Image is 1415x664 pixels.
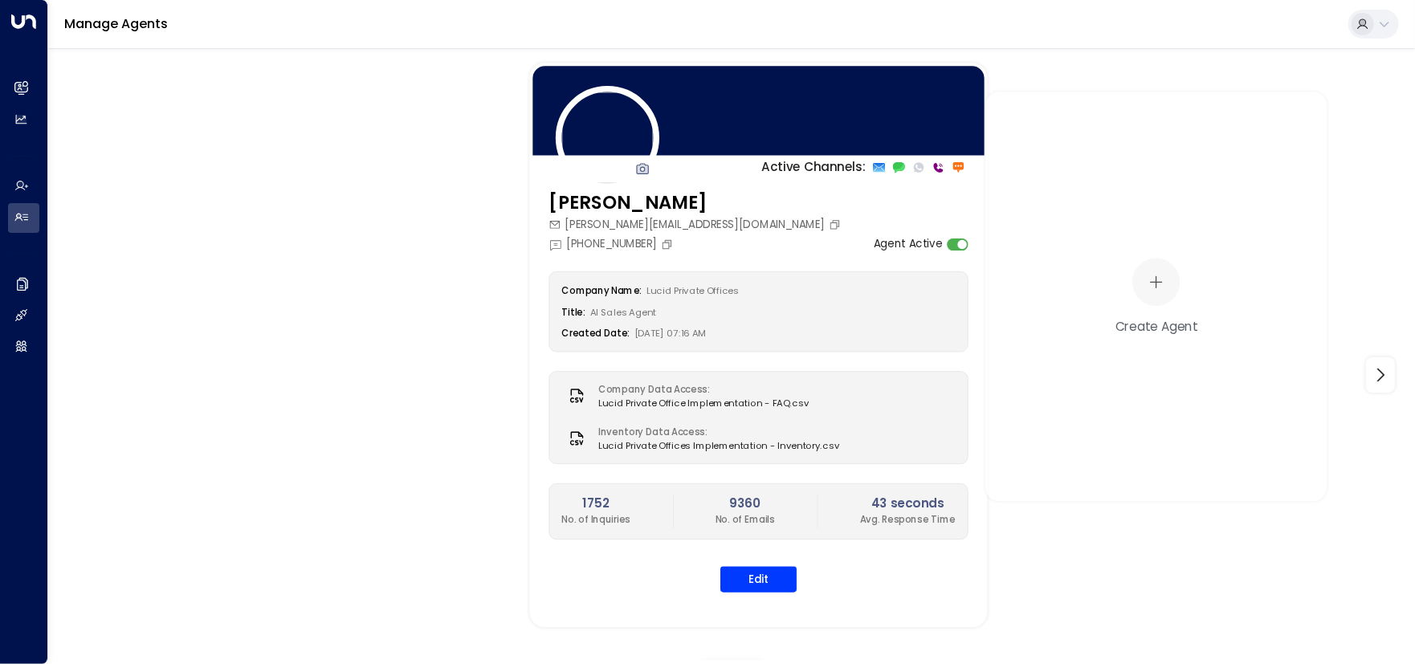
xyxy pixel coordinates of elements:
h2: 9360 [716,495,775,513]
p: No. of Inquiries [562,513,631,527]
h2: 1752 [562,495,631,513]
img: 17_headshot.jpg [556,86,659,189]
label: Company Data Access: [598,383,801,397]
button: Edit [720,567,797,593]
span: Lucid Private Offices [646,284,739,297]
span: [DATE] 07:16 AM [634,327,706,340]
div: [PERSON_NAME][EMAIL_ADDRESS][DOMAIN_NAME] [548,216,845,232]
div: [PHONE_NUMBER] [548,236,677,252]
button: Copy [661,238,677,251]
span: Lucid Private Offices Implementation - Inventory.csv [598,439,839,453]
p: No. of Emails [716,513,775,527]
p: Avg. Response Time [860,513,956,527]
div: Create Agent [1115,316,1197,335]
label: Inventory Data Access: [598,426,832,439]
label: Company Name: [562,284,642,297]
button: Copy [829,218,845,230]
h2: 43 seconds [860,495,956,513]
a: Manage Agents [64,14,168,33]
label: Agent Active [874,236,943,252]
span: AI Sales Agent [590,306,657,319]
span: Lucid Private Office Implementation - FAQ.csv [598,397,809,410]
p: Active Channels: [761,158,865,177]
label: Title: [562,306,585,319]
h3: [PERSON_NAME] [548,189,845,216]
label: Created Date: [562,327,630,340]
